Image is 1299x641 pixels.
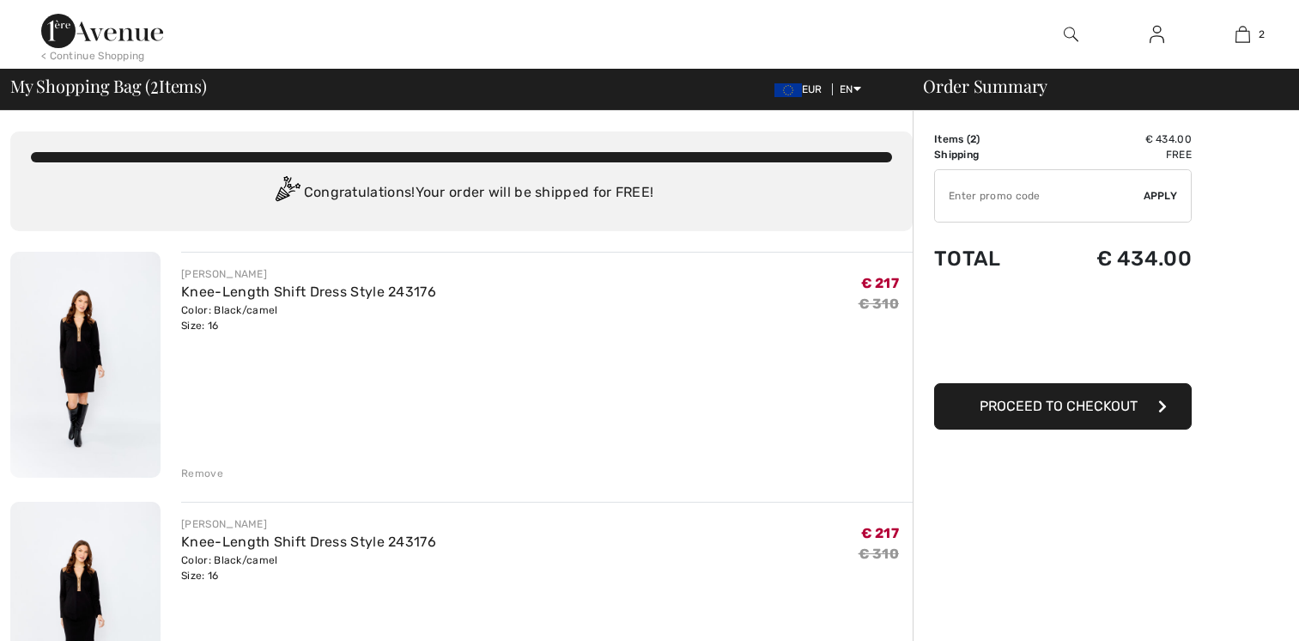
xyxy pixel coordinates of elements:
[10,77,207,95] span: My Shopping Bag ( Items)
[934,147,1040,162] td: Shipping
[181,516,436,532] div: [PERSON_NAME]
[181,302,436,333] div: Color: Black/camel Size: 16
[181,534,436,550] a: Knee-Length Shift Dress Style 243176
[970,133,976,145] span: 2
[1150,24,1164,45] img: My Info
[1040,147,1192,162] td: Free
[181,266,436,282] div: [PERSON_NAME]
[181,466,223,481] div: Remove
[1259,27,1265,42] span: 2
[934,288,1192,377] iframe: PayPal
[859,546,900,562] s: € 310
[902,77,1289,95] div: Order Summary
[41,14,163,48] img: 1ère Avenue
[774,83,829,95] span: EUR
[10,252,161,478] img: Knee-Length Shift Dress Style 243176
[181,284,436,300] a: Knee-Length Shift Dress Style 243176
[41,48,145,64] div: < Continue Shopping
[934,383,1192,430] button: Proceed to Checkout
[1136,24,1178,46] a: Sign In
[150,73,159,95] span: 2
[1144,188,1178,204] span: Apply
[859,296,900,312] s: € 310
[1200,24,1284,45] a: 2
[934,131,1040,147] td: Items ( )
[270,176,304,211] img: Congratulation2.svg
[1040,229,1192,288] td: € 434.00
[861,275,900,291] span: € 217
[861,525,900,541] span: € 217
[1235,24,1250,45] img: My Bag
[31,176,892,211] div: Congratulations! Your order will be shipped for FREE!
[934,229,1040,288] td: Total
[1064,24,1078,45] img: search the website
[181,552,436,583] div: Color: Black/camel Size: 16
[840,83,861,95] span: EN
[774,83,802,97] img: Euro
[1040,131,1192,147] td: € 434.00
[980,398,1138,414] span: Proceed to Checkout
[935,170,1144,222] input: Promo code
